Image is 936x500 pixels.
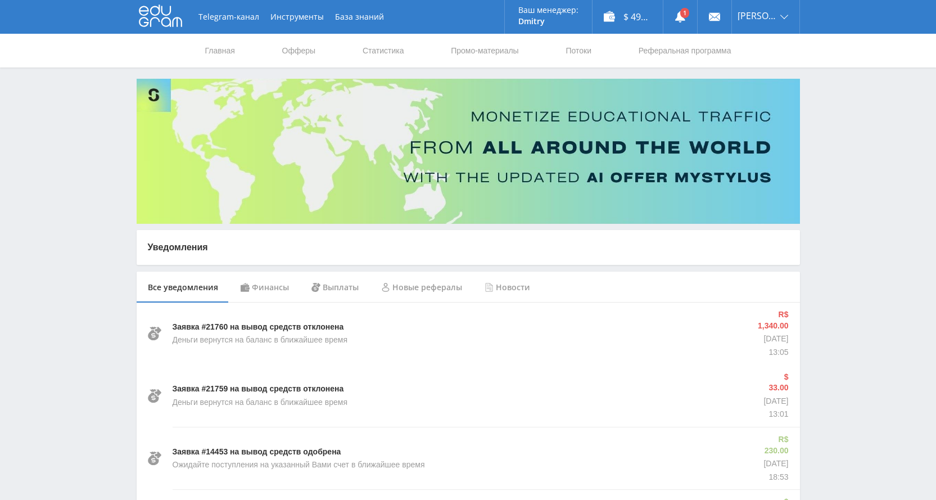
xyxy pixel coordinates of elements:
[752,347,788,358] p: 13:05
[518,6,578,15] p: Ваш менеджер:
[473,272,541,303] div: Новости
[137,272,229,303] div: Все уведомления
[763,372,788,394] p: $ 33.00
[450,34,519,67] a: Промо-материалы
[763,409,788,420] p: 13:01
[229,272,300,303] div: Финансы
[752,334,788,345] p: [DATE]
[173,322,344,333] p: Заявка #21760 на вывод средств отклонена
[757,458,789,470] p: [DATE]
[173,335,347,346] p: Деньги вернутся на баланс в ближайшее время
[370,272,473,303] div: Новые рефералы
[300,272,370,303] div: Выплаты
[564,34,593,67] a: Потоки
[281,34,317,67] a: Офферы
[173,447,341,458] p: Заявка #14453 на вывод средств одобрена
[173,384,344,395] p: Заявка #21759 на вывод средств отклонена
[518,17,578,26] p: Dmitry
[752,309,788,331] p: R$ 1,340.00
[738,11,777,20] span: [PERSON_NAME]
[204,34,236,67] a: Главная
[173,397,347,408] p: Деньги вернутся на баланс в ближайшее время
[148,241,789,254] p: Уведомления
[757,472,789,483] p: 18:53
[637,34,732,67] a: Реферальная программа
[137,79,800,224] img: Banner
[763,396,788,407] p: [DATE]
[757,434,789,456] p: R$ 230.00
[361,34,405,67] a: Статистика
[173,460,425,471] p: Ожидайте поступления на указанный Вами счет в ближайшее время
